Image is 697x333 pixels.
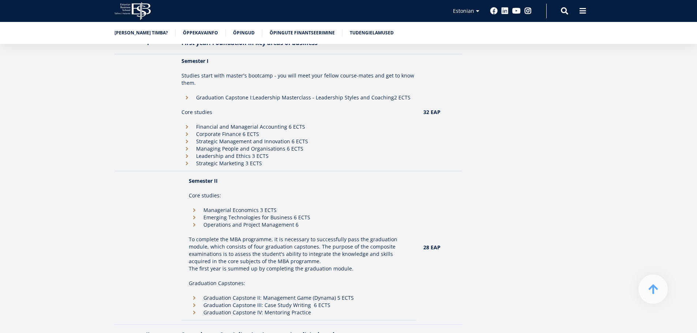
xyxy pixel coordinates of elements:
[490,7,498,15] a: Facebook
[423,109,441,116] strong: 32 EAP
[189,177,218,184] strong: Semester II
[189,236,409,265] p: To complete the MBA programme, it is necessary to successfully pass the graduation module, which ...
[8,81,48,88] span: Kaheaastane MBA
[350,29,394,37] a: Tudengielamused
[189,302,409,309] li: Graduation Capstone III: Case Study Writing 6 ECTS
[189,192,409,199] p: Core studies:
[2,72,7,77] input: Üheaastane eestikeelne MBA
[2,82,7,86] input: Kaheaastane MBA
[181,160,416,167] li: Strategic Marketing 3 ECTS
[233,29,255,37] a: Õpingud
[189,280,409,287] p: Graduation Capstones:
[189,309,409,316] li: Graduation Capstone IV: Mentoring Practice
[270,29,335,37] a: Õpingute finantseerimine
[183,29,218,37] a: Õppekavainfo
[181,152,416,160] li: Leadership and Ethics 3 ECTS
[115,29,168,37] a: [PERSON_NAME] TIMBA?
[512,7,521,15] a: Youtube
[2,91,7,96] input: Tehnoloogia ja innovatsiooni juhtimine (MBA)
[181,123,416,130] li: Financial and Managerial Accounting 6 ECTS
[181,57,209,64] strong: Semester I
[181,130,416,138] li: Corporate Finance 6 ECTS
[181,138,416,145] li: Strategic Management and Innovation 6 ECTS
[181,109,416,116] p: Core studies
[189,265,409,280] p: The first year is summed up by completing the graduation module.
[181,145,416,152] li: Managing People and Organisations 6 ECTS
[181,94,416,101] li: Graduation Capstone I: 2 ECTS
[181,72,416,87] p: Studies start with master's bootcamp - you will meet your fellow course-mates and get to know them.
[189,221,409,228] li: Operations and Project Management 6
[501,7,509,15] a: Linkedin
[524,7,532,15] a: Instagram
[8,72,71,78] span: Üheaastane eestikeelne MBA
[423,244,441,251] strong: 28 EAP
[189,294,409,302] li: Graduation Capstone II: Management Game (Dynama) 5 ECTS
[189,214,409,221] li: Emerging Technologies for Business 6 ECTS
[174,0,207,7] span: Perekonnanimi
[253,94,394,101] b: Leadership Masterclass - Leadership Styles and Coaching
[8,91,108,97] span: Tehnoloogia ja innovatsiooni juhtimine (MBA)
[189,207,409,214] li: Managerial Economics 3 ECTS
